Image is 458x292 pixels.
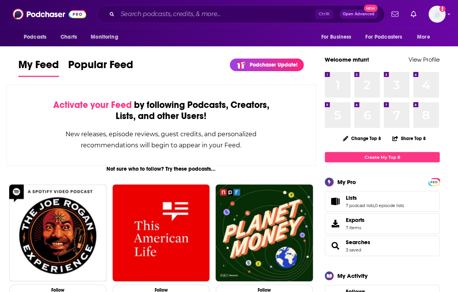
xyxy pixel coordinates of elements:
[68,58,133,77] a: Popular Feed
[412,30,440,44] button: open menu
[68,58,133,76] span: Popular Feed
[250,62,298,68] p: Podchaser Update!
[346,247,361,253] a: 3 saved
[216,184,313,282] img: Planet Money
[61,32,77,42] span: Charts
[18,58,59,77] a: My Feed
[429,6,445,23] button: Show profile menu
[337,178,356,186] div: My Pro
[429,6,445,23] img: User Profile
[392,131,426,146] button: Share Top 8
[24,32,46,42] span: Podcasts
[325,152,440,162] a: Create My Top 8
[346,194,404,201] a: Lists
[327,240,343,251] a: Searches
[97,5,384,23] div: Search podcasts, credits, & more...
[321,32,351,42] span: For Business
[360,30,413,44] button: open menu
[346,217,365,223] span: Exports
[346,203,374,208] a: 7 podcast lists
[325,191,440,212] span: Lists
[56,30,82,44] a: Charts
[325,56,369,63] a: Welcome mfurr!
[337,272,368,279] div: My Activity
[9,184,106,282] img: The Joe Rogan Experience
[325,213,440,234] a: Exports
[315,9,333,19] span: Ctrl K
[338,134,386,143] button: Change Top 8
[343,12,375,16] span: Open Advanced
[113,184,210,282] img: This American Life
[417,32,430,42] span: More
[364,5,378,12] span: New
[346,194,357,201] span: Lists
[374,203,375,208] span: ,
[18,58,59,76] span: My Feed
[429,6,445,23] span: Logged in as mfurr
[316,30,361,44] button: open menu
[327,196,343,207] a: Lists
[45,100,277,122] div: by following Podcasts, Creators, Lists, and other Users!
[325,235,440,256] span: Searches
[409,56,440,63] a: View Profile
[346,239,370,246] a: Searches
[365,32,402,42] span: For Podcasters
[53,99,132,111] span: Activate your Feed
[18,30,56,44] button: open menu
[45,129,277,151] div: New releases, episode reviews, guest credits, and personalized recommendations will begin to appe...
[327,218,343,229] span: Exports
[6,166,316,172] div: Not sure who to follow? Try these podcasts...
[429,179,438,184] a: PRO
[375,203,404,208] a: 0 episode lists
[85,30,128,44] button: open menu
[339,10,378,19] button: Open AdvancedNew
[388,8,401,21] a: Show notifications dropdown
[13,7,86,21] img: Podchaser - Follow, Share and Rate Podcasts
[118,8,315,20] input: Search podcasts, credits, & more...
[91,32,118,42] span: Monitoring
[346,225,365,230] span: 7 items
[439,6,445,12] svg: Add a profile image
[407,8,419,21] a: Show notifications dropdown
